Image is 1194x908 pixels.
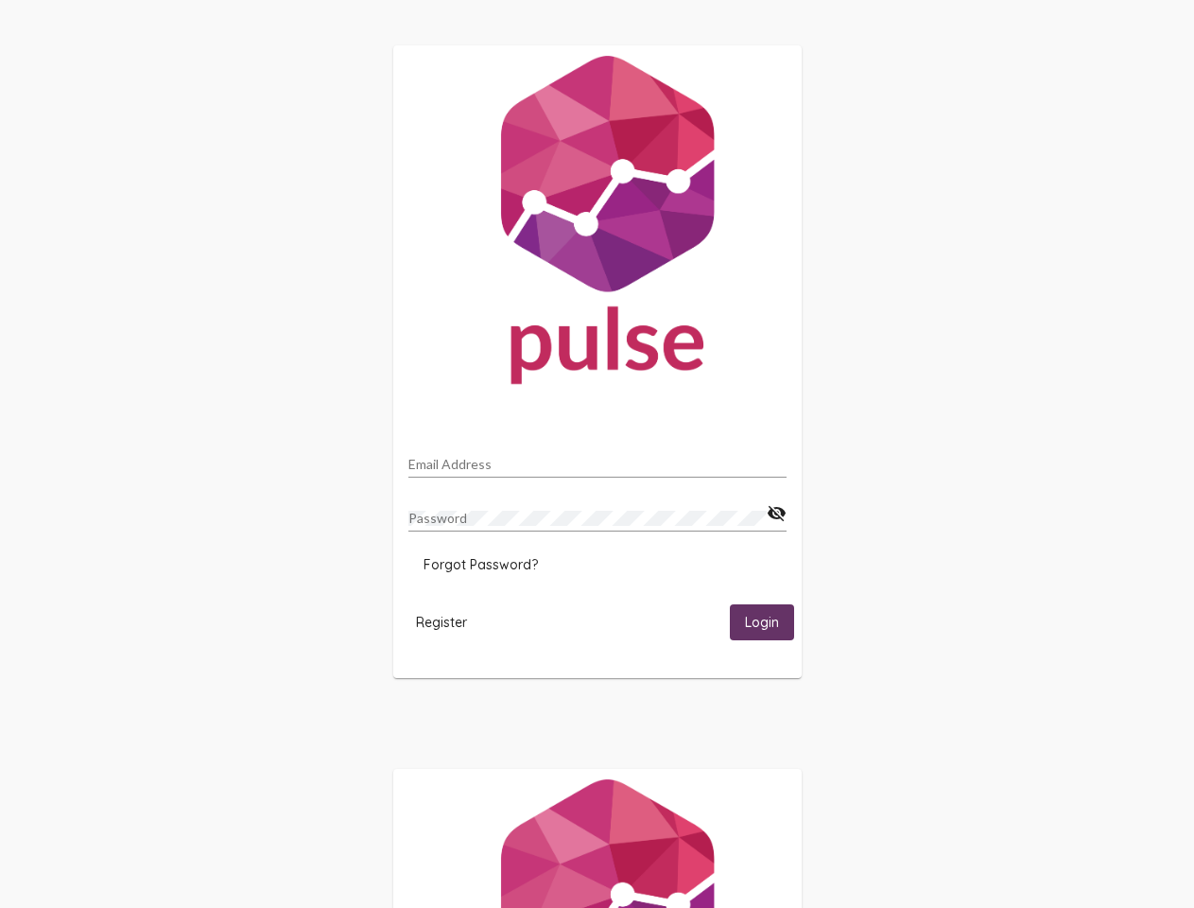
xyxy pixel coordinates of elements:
img: Pulse For Good Logo [393,45,802,403]
button: Login [730,604,794,639]
button: Register [401,604,482,639]
span: Login [745,615,779,632]
span: Forgot Password? [424,556,538,573]
mat-icon: visibility_off [767,502,787,525]
span: Register [416,614,467,631]
button: Forgot Password? [408,548,553,582]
